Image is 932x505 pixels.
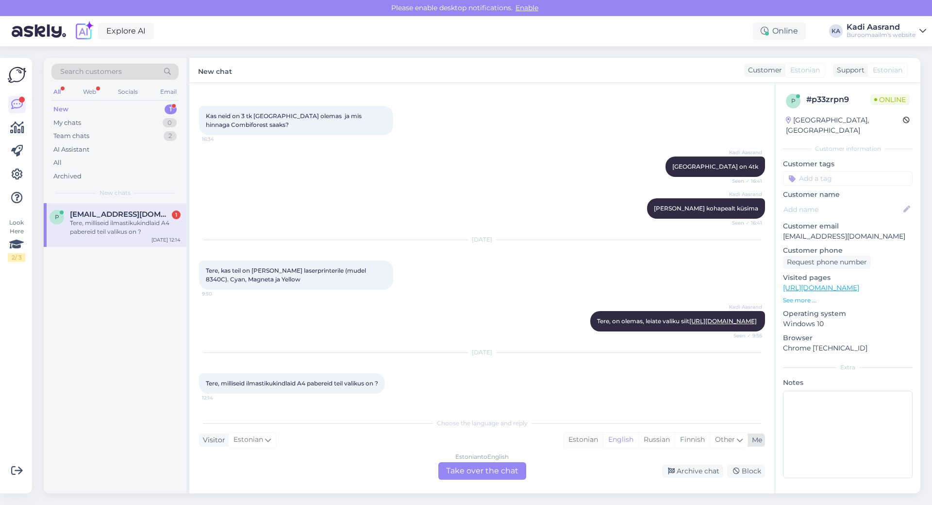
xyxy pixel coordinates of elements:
[783,296,913,305] p: See more ...
[74,21,94,41] img: explore-ai
[790,65,820,75] span: Estonian
[233,435,263,445] span: Estonian
[206,112,363,128] span: Kas neid on 3 tk [GEOGRAPHIC_DATA] olemas ja mis hinnaga Combiforest saaks?
[199,348,765,357] div: [DATE]
[689,317,757,325] a: [URL][DOMAIN_NAME]
[783,231,913,242] p: [EMAIL_ADDRESS][DOMAIN_NAME]
[726,303,762,311] span: Kadi Aasrand
[100,189,131,197] span: New chats
[202,136,238,143] span: 16:34
[847,23,915,31] div: Kadi Aasrand
[455,453,509,461] div: Estonian to English
[55,213,59,221] span: p
[206,267,367,283] span: Tere, kas teil on [PERSON_NAME] laserprinterile (mudel 8340C). Cyan, Magneta ja Yellow
[198,64,232,77] label: New chat
[726,191,762,198] span: Kadi Aasrand
[783,256,871,269] div: Request phone number
[163,118,177,128] div: 0
[870,94,910,105] span: Online
[199,235,765,244] div: [DATE]
[873,65,902,75] span: Estonian
[8,66,26,84] img: Askly Logo
[53,158,62,168] div: All
[81,86,98,98] div: Web
[806,94,870,105] div: # p33zrpn9
[60,67,122,77] span: Search customers
[53,104,68,114] div: New
[672,163,758,170] span: [GEOGRAPHIC_DATA] on 4tk
[151,236,181,244] div: [DATE] 12:14
[748,435,762,445] div: Me
[513,3,541,12] span: Enable
[98,23,154,39] a: Explore AI
[783,343,913,353] p: Chrome [TECHNICAL_ID]
[70,219,181,236] div: Tere, milliseid ilmastikukindlaid A4 pabereid teil valikus on ?
[53,118,81,128] div: My chats
[715,435,735,444] span: Other
[638,433,675,447] div: Russian
[783,283,859,292] a: [URL][DOMAIN_NAME]
[158,86,179,98] div: Email
[564,433,603,447] div: Estonian
[726,149,762,156] span: Kadi Aasrand
[438,462,526,480] div: Take over the chat
[199,419,765,428] div: Choose the language and reply
[783,221,913,231] p: Customer email
[726,177,762,185] span: Seen ✓ 16:41
[8,253,25,262] div: 2 / 3
[783,204,901,215] input: Add name
[786,115,903,136] div: [GEOGRAPHIC_DATA], [GEOGRAPHIC_DATA]
[753,22,806,40] div: Online
[70,210,171,219] span: piret.aloe@combiforest.ee
[202,290,238,297] span: 9:50
[783,363,913,372] div: Extra
[726,332,762,339] span: Seen ✓ 9:56
[847,31,915,39] div: Büroomaailm's website
[783,171,913,186] input: Add a tag
[199,435,225,445] div: Visitor
[53,145,89,155] div: AI Assistant
[847,23,926,39] a: Kadi AasrandBüroomaailm's website
[727,465,765,478] div: Block
[597,317,758,325] span: Tere, on olemas, leiate valiku siit
[202,394,238,401] span: 12:14
[829,24,843,38] div: KA
[675,433,710,447] div: Finnish
[603,433,638,447] div: English
[791,97,796,104] span: p
[8,218,25,262] div: Look Here
[172,210,181,219] div: 1
[744,65,782,75] div: Customer
[116,86,140,98] div: Socials
[662,465,723,478] div: Archive chat
[783,378,913,388] p: Notes
[833,65,865,75] div: Support
[783,309,913,319] p: Operating system
[783,333,913,343] p: Browser
[53,172,82,181] div: Archived
[164,131,177,141] div: 2
[53,131,89,141] div: Team chats
[783,159,913,169] p: Customer tags
[783,319,913,329] p: Windows 10
[726,219,762,226] span: Seen ✓ 16:41
[783,273,913,283] p: Visited pages
[783,190,913,200] p: Customer name
[51,86,63,98] div: All
[206,380,378,387] span: Tere, milliseid ilmastikukindlaid A4 pabereid teil valikus on ?
[654,205,758,212] span: [PERSON_NAME] kohapealt küsima
[165,104,177,114] div: 1
[783,245,913,256] p: Customer phone
[783,144,913,153] div: Customer information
